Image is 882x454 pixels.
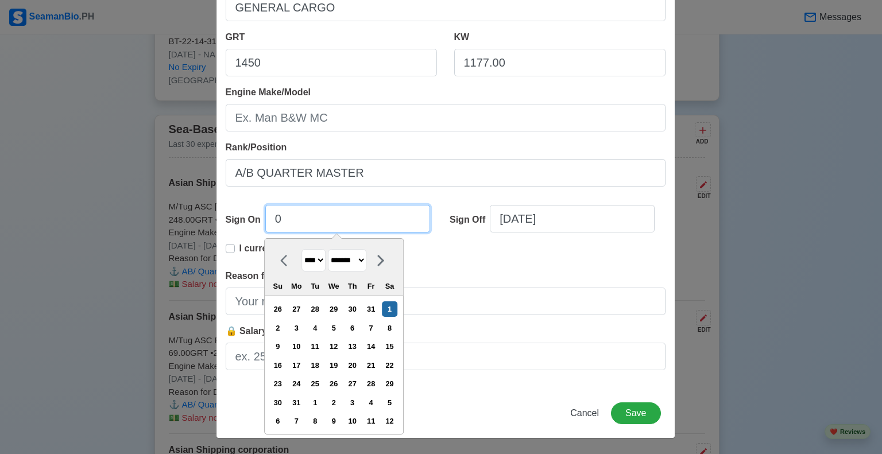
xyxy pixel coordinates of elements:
[326,395,342,410] div: Choose Wednesday, February 2nd, 2000
[270,339,285,354] div: Choose Sunday, January 9th, 2000
[270,395,285,410] div: Choose Sunday, January 30th, 2000
[226,87,311,97] span: Engine Make/Model
[326,301,342,317] div: Choose Wednesday, December 29th, 1999
[270,301,285,317] div: Choose Sunday, December 26th, 1999
[307,301,323,317] div: Choose Tuesday, December 28th, 1999
[382,358,397,373] div: Choose Saturday, January 22nd, 2000
[570,408,599,418] span: Cancel
[289,301,304,317] div: Choose Monday, December 27th, 1999
[382,339,397,354] div: Choose Saturday, January 15th, 2000
[270,413,285,429] div: Choose Sunday, February 6th, 2000
[363,376,379,391] div: Choose Friday, January 28th, 2000
[363,301,379,317] div: Choose Friday, December 31st, 1999
[345,413,360,429] div: Choose Thursday, February 10th, 2000
[326,339,342,354] div: Choose Wednesday, January 12th, 2000
[226,213,265,227] div: Sign On
[326,358,342,373] div: Choose Wednesday, January 19th, 2000
[226,326,295,336] span: 🔒 Salary (USD)
[611,402,660,424] button: Save
[270,376,285,391] div: Choose Sunday, January 23rd, 2000
[226,104,666,131] input: Ex. Man B&W MC
[289,320,304,336] div: Choose Monday, January 3rd, 2000
[307,320,323,336] div: Choose Tuesday, January 4th, 2000
[382,301,397,317] div: Choose Saturday, January 1st, 2000
[563,402,606,424] button: Cancel
[345,376,360,391] div: Choose Thursday, January 27th, 2000
[270,320,285,336] div: Choose Sunday, January 2nd, 2000
[270,358,285,373] div: Choose Sunday, January 16th, 2000
[326,320,342,336] div: Choose Wednesday, January 5th, 2000
[239,242,330,255] p: I currently work here
[289,339,304,354] div: Choose Monday, January 10th, 2000
[307,278,323,294] div: Tu
[226,159,666,187] input: Ex: Third Officer or 3/OFF
[382,376,397,391] div: Choose Saturday, January 29th, 2000
[363,278,379,294] div: Fr
[226,343,666,370] input: ex. 2500
[326,413,342,429] div: Choose Wednesday, February 9th, 2000
[270,278,285,294] div: Su
[226,142,287,152] span: Rank/Position
[307,413,323,429] div: Choose Tuesday, February 8th, 2000
[345,320,360,336] div: Choose Thursday, January 6th, 2000
[363,339,379,354] div: Choose Friday, January 14th, 2000
[307,339,323,354] div: Choose Tuesday, January 11th, 2000
[307,395,323,410] div: Choose Tuesday, February 1st, 2000
[326,376,342,391] div: Choose Wednesday, January 26th, 2000
[226,288,666,315] input: Your reason for disembarkation...
[226,32,245,42] span: GRT
[268,300,399,430] div: month 2000-01
[363,395,379,410] div: Choose Friday, February 4th, 2000
[226,271,345,281] span: Reason for Disembarkation
[454,32,470,42] span: KW
[289,376,304,391] div: Choose Monday, January 24th, 2000
[307,358,323,373] div: Choose Tuesday, January 18th, 2000
[363,320,379,336] div: Choose Friday, January 7th, 2000
[345,339,360,354] div: Choose Thursday, January 13th, 2000
[382,278,397,294] div: Sa
[289,278,304,294] div: Mo
[345,301,360,317] div: Choose Thursday, December 30th, 1999
[345,278,360,294] div: Th
[289,413,304,429] div: Choose Monday, February 7th, 2000
[363,413,379,429] div: Choose Friday, February 11th, 2000
[289,395,304,410] div: Choose Monday, January 31st, 2000
[326,278,342,294] div: We
[345,358,360,373] div: Choose Thursday, January 20th, 2000
[382,413,397,429] div: Choose Saturday, February 12th, 2000
[307,376,323,391] div: Choose Tuesday, January 25th, 2000
[450,213,490,227] div: Sign Off
[289,358,304,373] div: Choose Monday, January 17th, 2000
[226,49,437,76] input: 33922
[382,320,397,336] div: Choose Saturday, January 8th, 2000
[345,395,360,410] div: Choose Thursday, February 3rd, 2000
[454,49,666,76] input: 8000
[382,395,397,410] div: Choose Saturday, February 5th, 2000
[363,358,379,373] div: Choose Friday, January 21st, 2000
